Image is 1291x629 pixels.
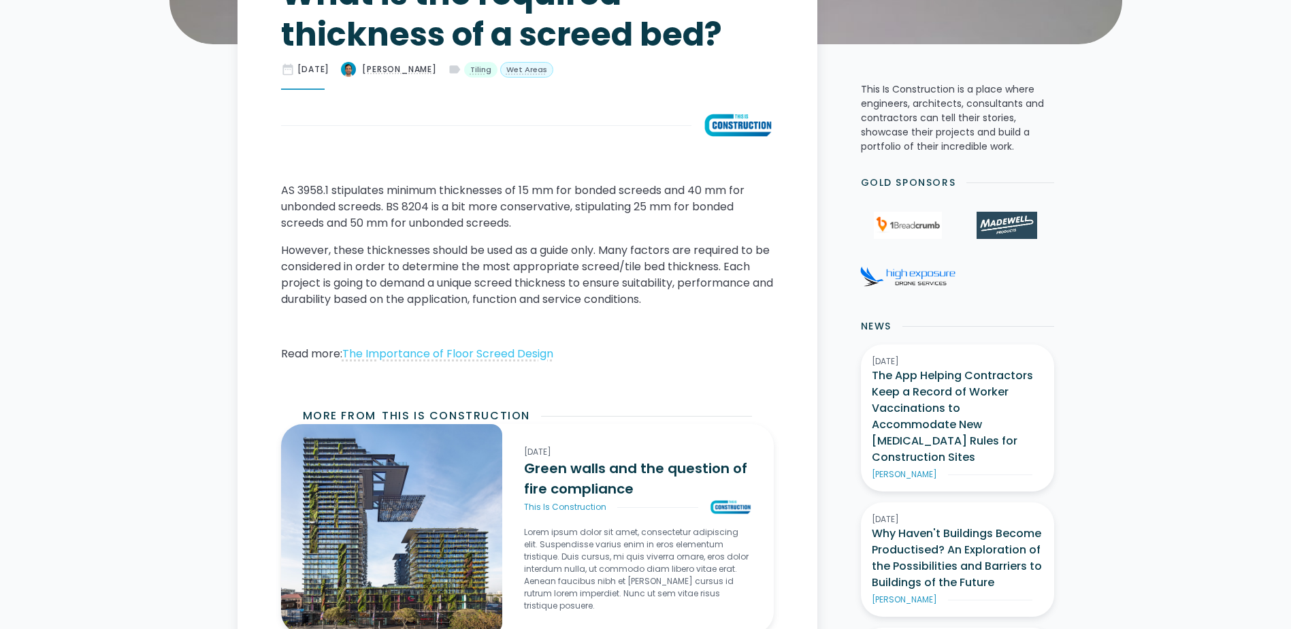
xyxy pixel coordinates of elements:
[342,346,553,361] a: The Importance of Floor Screed Design
[382,408,530,424] h2: This Is Construction
[874,212,942,239] img: 1Breadcrumb
[861,502,1054,617] a: [DATE]Why Haven't Buildings Become Productised? An Exploration of the Possibilities and Barriers ...
[872,526,1043,591] h3: Why Haven't Buildings Become Productised? An Exploration of the Possibilities and Barriers to Bui...
[872,594,937,606] div: [PERSON_NAME]
[860,266,955,287] img: High Exposure
[281,63,295,76] div: date_range
[861,82,1054,154] p: This Is Construction is a place where engineers, architects, consultants and contractors can tell...
[340,61,436,78] a: [PERSON_NAME]
[281,182,774,231] p: AS 3958.1 stipulates minimum thicknesses of 15 mm for bonded screeds and 40 mm for unbonded scree...
[861,344,1054,491] a: [DATE]The App Helping Contractors Keep a Record of Worker Vaccinations to Accommodate New [MEDICA...
[464,62,497,78] a: Tiling
[872,368,1043,466] h3: The App Helping Contractors Keep a Record of Worker Vaccinations to Accommodate New [MEDICAL_DATA...
[861,319,892,334] h2: News
[362,63,436,76] div: [PERSON_NAME]
[702,112,774,139] img: What is the required thickness of a screed bed?
[500,62,553,78] a: Wet Areas
[524,458,751,499] h3: Green walls and the question of fire compliance
[470,64,491,76] div: Tiling
[872,355,1043,368] div: [DATE]
[297,63,330,76] div: [DATE]
[872,513,1043,526] div: [DATE]
[872,468,937,481] div: [PERSON_NAME]
[709,499,752,515] img: Green walls and the question of fire compliance
[524,501,606,513] div: This Is Construction
[448,63,461,76] div: label
[303,408,376,424] h2: More from
[281,242,774,308] p: However, these thicknesses should be used as a guide only. Many factors are required to be consid...
[861,176,956,190] h2: Gold Sponsors
[977,212,1036,239] img: Madewell Products
[281,346,774,362] p: Read more:
[524,446,751,458] div: [DATE]
[524,526,751,612] p: Lorem ipsum dolor sit amet, consectetur adipiscing elit. Suspendisse varius enim in eros elementu...
[340,61,357,78] img: What is the required thickness of a screed bed?
[506,64,547,76] div: Wet Areas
